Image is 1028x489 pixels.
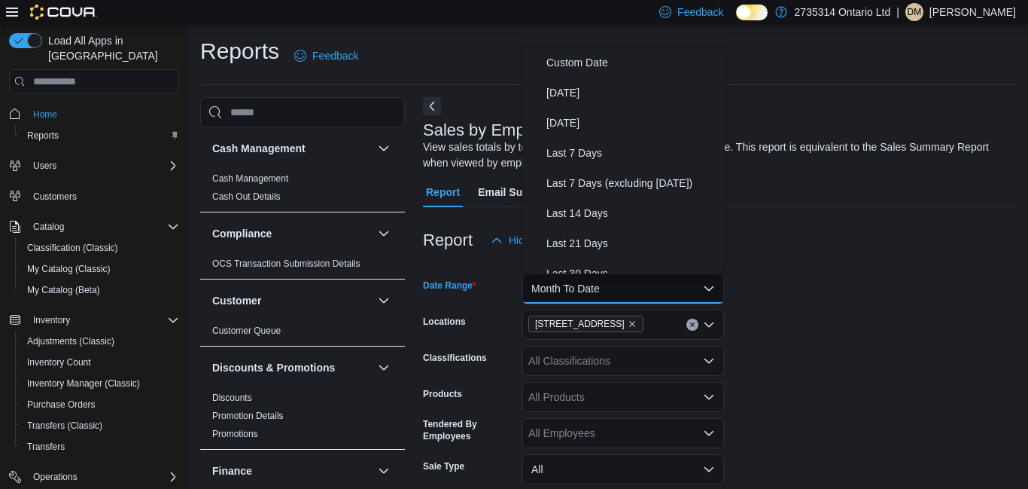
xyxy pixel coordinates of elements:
a: Customers [27,188,83,206]
img: Cova [30,5,97,20]
span: Dark Mode [736,20,737,21]
a: Inventory Count [21,353,97,371]
button: Catalog [3,216,185,237]
input: Dark Mode [736,5,768,20]
span: [DATE] [546,114,718,132]
button: Finance [212,463,372,478]
a: OCS Transaction Submission Details [212,258,360,269]
button: Next [423,97,441,115]
span: Operations [27,468,179,486]
div: Customer [200,322,405,346]
span: Classification (Classic) [27,242,118,254]
span: Catalog [33,221,64,233]
span: Purchase Orders [27,399,96,411]
span: Transfers (Classic) [21,417,179,435]
span: Inventory Count [21,353,179,371]
a: Adjustments (Classic) [21,332,120,350]
span: Transfers [27,441,65,453]
span: Promotions [212,428,258,440]
span: Reports [21,127,179,145]
button: Catalog [27,218,70,236]
span: My Catalog (Classic) [27,263,111,275]
span: Last 30 Days [546,264,718,283]
button: Purchase Orders [15,394,185,415]
h3: Finance [212,463,252,478]
a: Home [27,105,63,124]
span: Inventory Manager (Classic) [21,374,179,393]
h3: Customer [212,293,261,308]
span: Cash Management [212,173,288,185]
span: DM [908,3,922,21]
span: Adjustments (Classic) [27,335,114,347]
label: Classifications [423,352,487,364]
button: My Catalog (Classic) [15,258,185,280]
a: Promotion Details [212,411,284,421]
label: Locations [423,316,466,328]
h3: Discounts & Promotions [212,360,335,375]
a: Feedback [288,41,364,71]
button: Inventory Manager (Classic) [15,373,185,394]
button: Home [3,102,185,124]
a: Classification (Classic) [21,239,124,257]
p: | [896,3,899,21]
a: My Catalog (Beta) [21,281,106,299]
div: Cash Management [200,170,405,212]
button: Adjustments (Classic) [15,331,185,352]
button: Inventory [27,311,76,329]
button: Customer [375,292,393,310]
span: Catalog [27,218,179,236]
span: Email Subscription [478,177,573,207]
button: Hide Parameters [485,225,594,255]
span: Customer Queue [212,325,281,337]
span: My Catalog (Beta) [21,281,179,299]
a: Customer Queue [212,325,281,336]
span: Reports [27,130,59,142]
span: Inventory Count [27,356,91,368]
h3: Compliance [212,226,272,241]
span: Last 21 Days [546,234,718,252]
a: Cash Out Details [212,191,281,202]
p: [PERSON_NAME] [929,3,1016,21]
h3: Report [423,231,473,249]
a: My Catalog (Classic) [21,260,117,278]
span: Inventory Manager (Classic) [27,377,140,390]
button: Compliance [375,225,393,243]
span: Home [27,104,179,123]
a: Cash Management [212,173,288,184]
span: Feedback [677,5,723,20]
span: Report [426,177,460,207]
button: Open list of options [703,355,715,367]
a: Transfers (Classic) [21,417,108,435]
span: OCS Transaction Submission Details [212,258,360,270]
span: Adjustments (Classic) [21,332,179,350]
div: Discounts & Promotions [200,389,405,449]
button: Transfers (Classic) [15,415,185,436]
label: Date Range [423,280,476,292]
button: Discounts & Promotions [212,360,372,375]
label: Sale Type [423,460,464,472]
span: Customers [27,187,179,206]
span: Cash Out Details [212,191,281,203]
span: Customers [33,191,77,203]
button: Finance [375,462,393,480]
button: Customer [212,293,372,308]
a: Inventory Manager (Classic) [21,374,146,393]
h1: Reports [200,36,279,66]
p: 2735314 Ontario Ltd [795,3,891,21]
span: Users [33,160,56,172]
span: Home [33,108,57,121]
label: Products [423,388,462,400]
span: Last 7 Days (excluding [DATE]) [546,174,718,192]
div: Select listbox [522,47,724,274]
button: Users [3,155,185,176]
span: [STREET_ADDRESS] [535,316,625,332]
button: Operations [27,468,84,486]
button: Compliance [212,226,372,241]
button: Users [27,157,62,175]
button: Remove 268 Sandwich St S from selection in this group [628,319,637,329]
button: Reports [15,125,185,146]
div: Compliance [200,255,405,279]
a: Purchase Orders [21,396,102,414]
span: Discounts [212,392,252,404]
span: Users [27,157,179,175]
